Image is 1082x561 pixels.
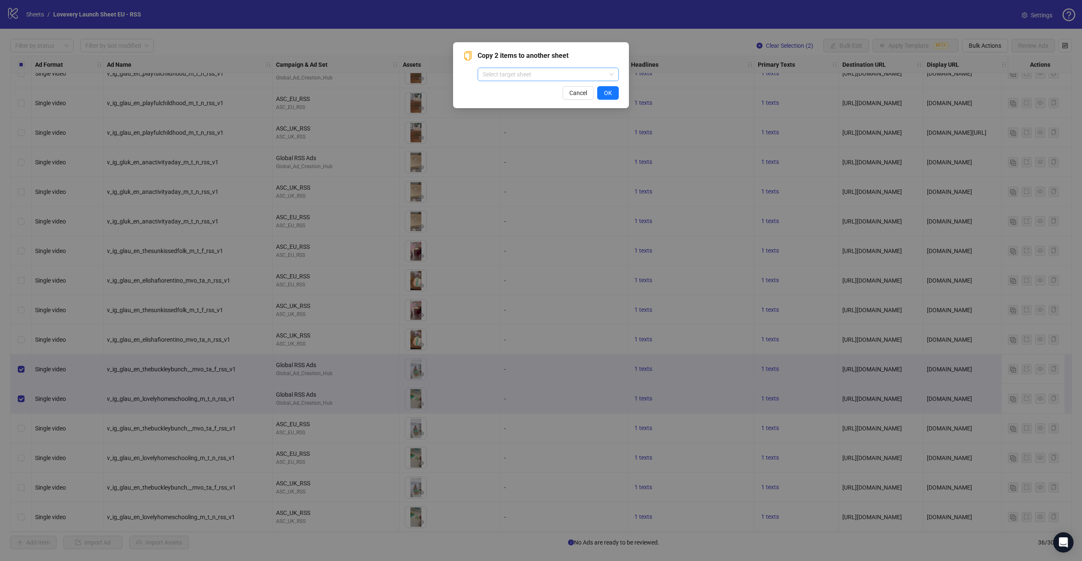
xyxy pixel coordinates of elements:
[463,51,473,60] span: copy
[569,90,587,96] span: Cancel
[563,86,594,100] button: Cancel
[1053,532,1074,553] div: Open Intercom Messenger
[604,90,612,96] span: OK
[597,86,619,100] button: OK
[478,51,619,61] span: Copy 2 items to another sheet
